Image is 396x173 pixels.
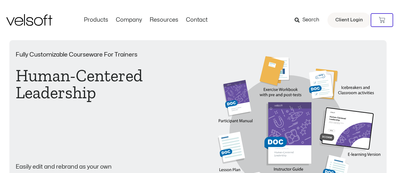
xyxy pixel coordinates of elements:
[295,15,324,25] a: Search
[112,17,146,24] a: CompanyMenu Toggle
[16,164,178,170] p: Easily edit and rebrand as your own
[80,17,112,24] a: ProductsMenu Toggle
[182,17,211,24] a: ContactMenu Toggle
[6,14,52,26] img: Velsoft Training Materials
[16,52,178,58] p: Fully Customizable Courseware For Trainers
[327,13,371,28] a: Client Login
[335,16,363,24] span: Client Login
[80,17,211,24] nav: Menu
[146,17,182,24] a: ResourcesMenu Toggle
[302,16,319,24] span: Search
[16,67,178,101] h1: Human-Centered Leadership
